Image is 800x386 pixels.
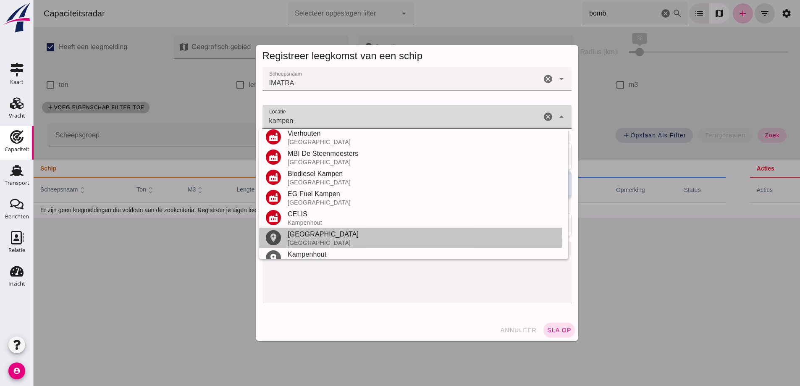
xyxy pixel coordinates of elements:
div: [GEOGRAPHIC_DATA] [254,199,528,206]
div: Biodiesel Kampen [254,169,528,179]
button: sla op [510,323,541,338]
div: Berichten [5,214,29,219]
div: Transport [5,180,29,186]
i: factory [235,132,245,142]
div: CELIS [254,209,528,219]
div: [GEOGRAPHIC_DATA] [254,229,528,239]
div: Vracht [9,113,25,118]
i: factory [235,172,245,182]
div: [GEOGRAPHIC_DATA] [254,159,528,165]
i: place [235,253,245,263]
div: Kampenhout [254,219,528,226]
i: Wis Scheepsnaam [509,74,519,84]
div: MBI De Steenmeesters [254,149,528,159]
span: sla op [513,327,538,333]
div: Capaciteit [5,147,29,152]
div: [GEOGRAPHIC_DATA] [254,239,528,246]
div: [GEOGRAPHIC_DATA] [254,179,528,186]
div: Inzicht [8,281,25,286]
div: Kaart [10,79,24,85]
img: logo-small.a267ee39.svg [2,2,32,33]
i: Sluit [523,112,533,122]
div: [GEOGRAPHIC_DATA] [254,139,528,145]
div: Relatie [8,247,25,253]
i: factory [235,152,245,162]
i: factory [235,213,245,223]
span: Registreer leegkomst van een schip [229,50,389,61]
button: annuleer [463,323,506,338]
i: factory [235,192,245,202]
i: account_circle [8,362,25,379]
div: Vierhouten [254,129,528,139]
span: annuleer [466,327,503,333]
div: EG Fuel Kampen [254,189,528,199]
i: Wis Locatie [509,112,519,122]
i: Open [523,74,533,84]
div: Kampenhout [254,249,528,260]
i: place [235,233,245,243]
